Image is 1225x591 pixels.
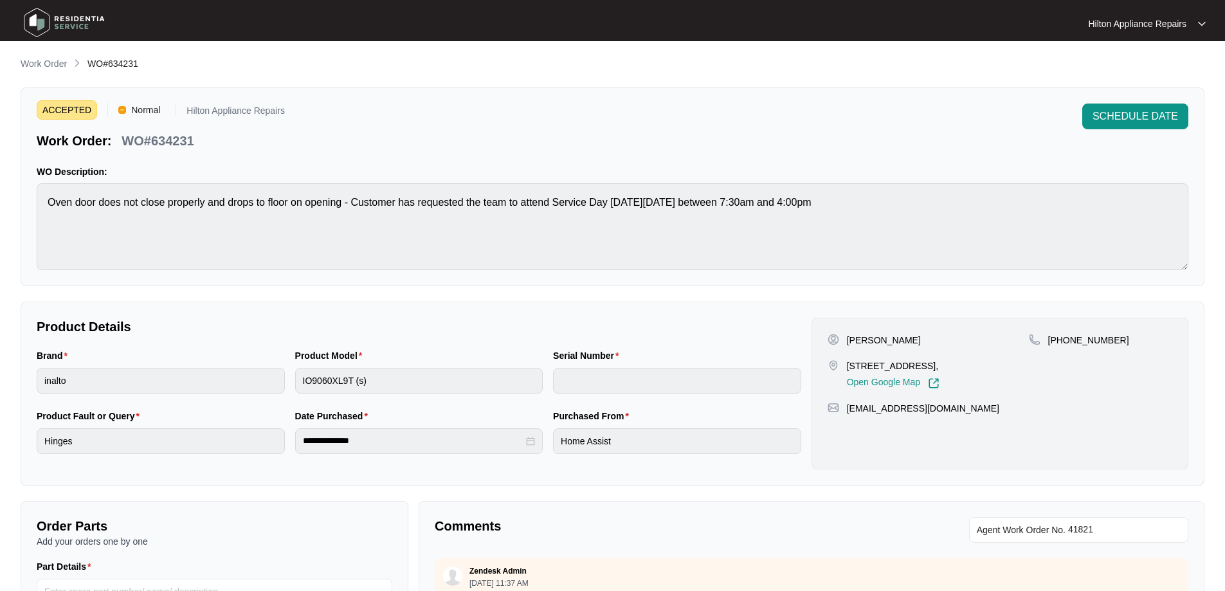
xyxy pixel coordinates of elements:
img: Vercel Logo [118,106,126,114]
label: Brand [37,349,73,362]
input: Product Model [295,368,543,394]
label: Date Purchased [295,410,373,423]
p: Hilton Appliance Repairs [1088,17,1186,30]
img: chevron-right [72,58,82,68]
a: Open Google Map [847,377,939,389]
p: Comments [435,517,803,535]
span: Agent Work Order No. [977,522,1066,538]
p: [EMAIL_ADDRESS][DOMAIN_NAME] [847,402,999,415]
input: Serial Number [553,368,801,394]
p: WO Description: [37,165,1188,178]
p: [DATE] 11:37 AM [469,579,529,587]
p: Work Order [21,57,67,70]
img: user.svg [443,567,462,586]
span: SCHEDULE DATE [1093,109,1178,124]
img: map-pin [1029,334,1040,345]
label: Purchased From [553,410,634,423]
span: Normal [126,100,165,120]
p: Add your orders one by one [37,535,392,548]
a: Work Order [18,57,69,71]
img: dropdown arrow [1198,21,1206,27]
input: Purchased From [553,428,801,454]
span: ACCEPTED [37,100,97,120]
p: Zendesk Admin [469,566,527,576]
textarea: Oven door does not close properly and drops to floor on opening - Customer has requested the team... [37,183,1188,270]
img: map-pin [828,359,839,371]
p: Order Parts [37,517,392,535]
img: map-pin [828,402,839,414]
img: residentia service logo [19,3,109,42]
p: Work Order: [37,132,111,150]
input: Product Fault or Query [37,428,285,454]
label: Serial Number [553,349,624,362]
p: WO#634231 [122,132,194,150]
p: [PERSON_NAME] [847,334,921,347]
label: Product Model [295,349,368,362]
label: Part Details [37,560,96,573]
img: user-pin [828,334,839,345]
input: Brand [37,368,285,394]
input: Add Agent Work Order No. [1068,522,1181,538]
img: Link-External [928,377,939,389]
p: [PHONE_NUMBER] [1048,334,1129,347]
input: Date Purchased [303,434,524,448]
p: Hilton Appliance Repairs [186,106,285,120]
p: Product Details [37,318,801,336]
p: [STREET_ADDRESS], [847,359,939,372]
button: SCHEDULE DATE [1082,104,1188,129]
span: WO#634231 [87,59,138,69]
label: Product Fault or Query [37,410,145,423]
